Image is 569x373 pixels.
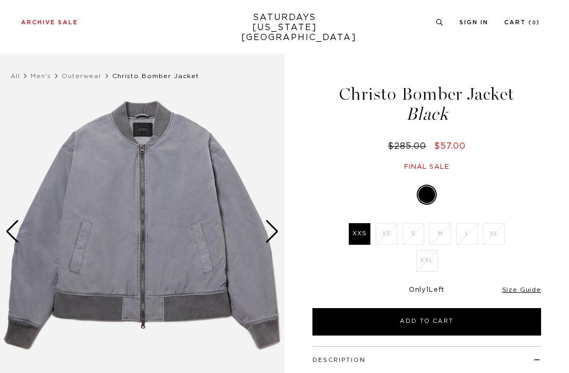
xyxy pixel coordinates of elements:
[241,13,328,43] a: SATURDAYS[US_STATE][GEOGRAPHIC_DATA]
[311,85,543,123] h1: Christo Bomber Jacket
[502,286,541,293] a: Size Guide
[388,142,430,150] del: $285.00
[312,357,366,363] button: Description
[265,220,279,243] div: Next slide
[532,21,536,25] small: 0
[5,220,19,243] div: Previous slide
[312,286,541,295] div: Only Left
[349,223,370,245] label: XXS
[11,73,20,79] a: All
[426,286,429,293] span: 1
[434,142,466,150] span: $57.00
[21,20,78,25] a: Archive Sale
[112,73,199,79] span: Christo Bomber Jacket
[31,73,51,79] a: Men's
[311,106,543,123] span: Black
[504,20,540,25] a: Cart (0)
[459,20,488,25] a: Sign In
[62,73,102,79] a: Outerwear
[311,162,543,171] div: Final sale
[312,308,541,336] button: Add to Cart
[418,186,435,203] label: Black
